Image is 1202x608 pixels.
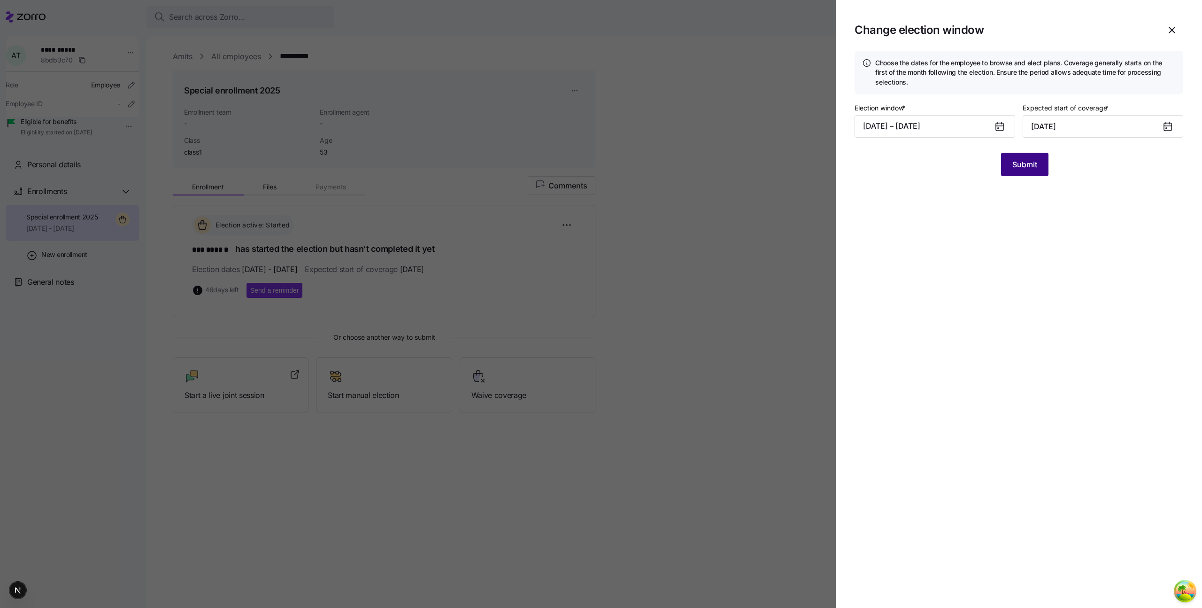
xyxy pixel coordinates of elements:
[875,58,1176,87] h4: Choose the dates for the employee to browse and elect plans. Coverage generally starts on the fir...
[1023,103,1110,113] label: Expected start of coverage
[855,23,1153,37] h1: Change election window
[1176,582,1194,600] button: Open Tanstack query devtools
[1001,153,1048,176] button: Submit
[855,103,907,113] label: Election window
[1012,159,1037,170] span: Submit
[855,115,1015,138] button: [DATE] – [DATE]
[1023,115,1183,138] input: MM/DD/YYYY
